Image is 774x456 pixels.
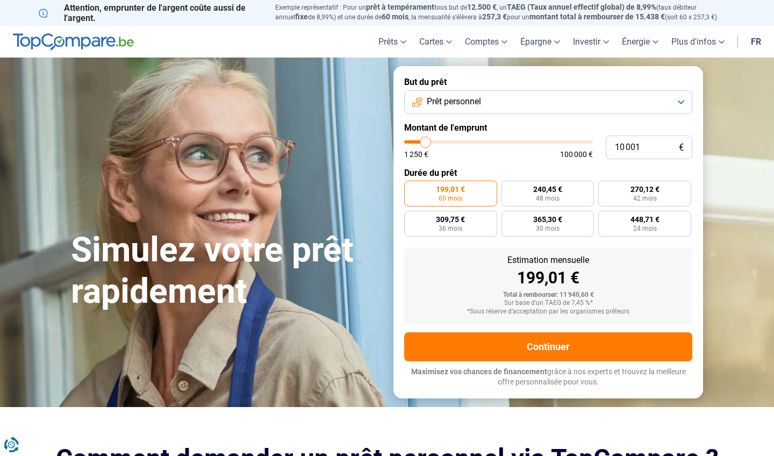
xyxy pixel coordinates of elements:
[439,225,462,232] span: 36 mois
[567,26,615,58] a: Investir
[413,308,684,316] div: *Sous réserve d'acceptation par les organismes prêteurs
[679,143,684,152] span: €
[404,151,428,158] span: 1 250 €
[536,195,560,202] span: 48 mois
[372,26,413,58] a: Prêts
[439,195,462,202] span: 60 mois
[529,12,665,21] span: montant total à rembourser de 15.438 €
[665,26,731,58] a: Plus d'infos
[413,26,458,58] a: Cartes
[413,300,684,307] div: Sur base d'un TAEG de 7,45 %*
[458,26,514,58] a: Comptes
[560,151,593,158] span: 100 000 €
[295,12,308,21] span: fixe
[482,12,507,21] span: 257,3 €
[507,3,656,11] span: TAEG (Taux annuel effectif global) de 8,99%
[413,270,684,286] div: 199,01 €
[467,3,497,11] span: 12.500 €
[630,186,660,193] span: 270,12 €
[404,77,692,87] label: But du prêt
[382,12,408,21] span: 60 mois
[13,33,134,51] img: TopCompare
[633,225,657,232] span: 24 mois
[413,291,684,299] div: Total à rembourser: 11 940,60 €
[427,96,481,108] span: Prêt personnel
[404,123,692,133] label: Montant de l'emprunt
[71,230,381,312] h1: Simulez votre prêt rapidement
[744,26,768,58] a: fr
[436,216,465,223] span: 309,75 €
[533,186,562,193] span: 240,45 €
[404,332,692,361] button: Continuer
[275,3,735,22] p: Exemple représentatif : Pour un tous but de , un (taux débiteur annuel de 8,99%) et une durée de ...
[533,216,562,223] span: 365,30 €
[514,26,567,58] a: Épargne
[630,216,660,223] span: 448,71 €
[436,186,465,193] span: 199,01 €
[404,90,692,114] button: Prêt personnel
[39,3,262,23] p: Attention, emprunter de l'argent coûte aussi de l'argent.
[404,168,692,178] label: Durée du prêt
[615,26,665,58] a: Énergie
[366,3,434,11] span: prêt à tempérament
[536,225,560,232] span: 30 mois
[404,367,692,388] p: grâce à nos experts et trouvez la meilleure offre personnalisée pour vous.
[413,256,684,265] div: Estimation mensuelle
[633,195,657,202] span: 42 mois
[411,367,547,376] span: Maximisez vos chances de financement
